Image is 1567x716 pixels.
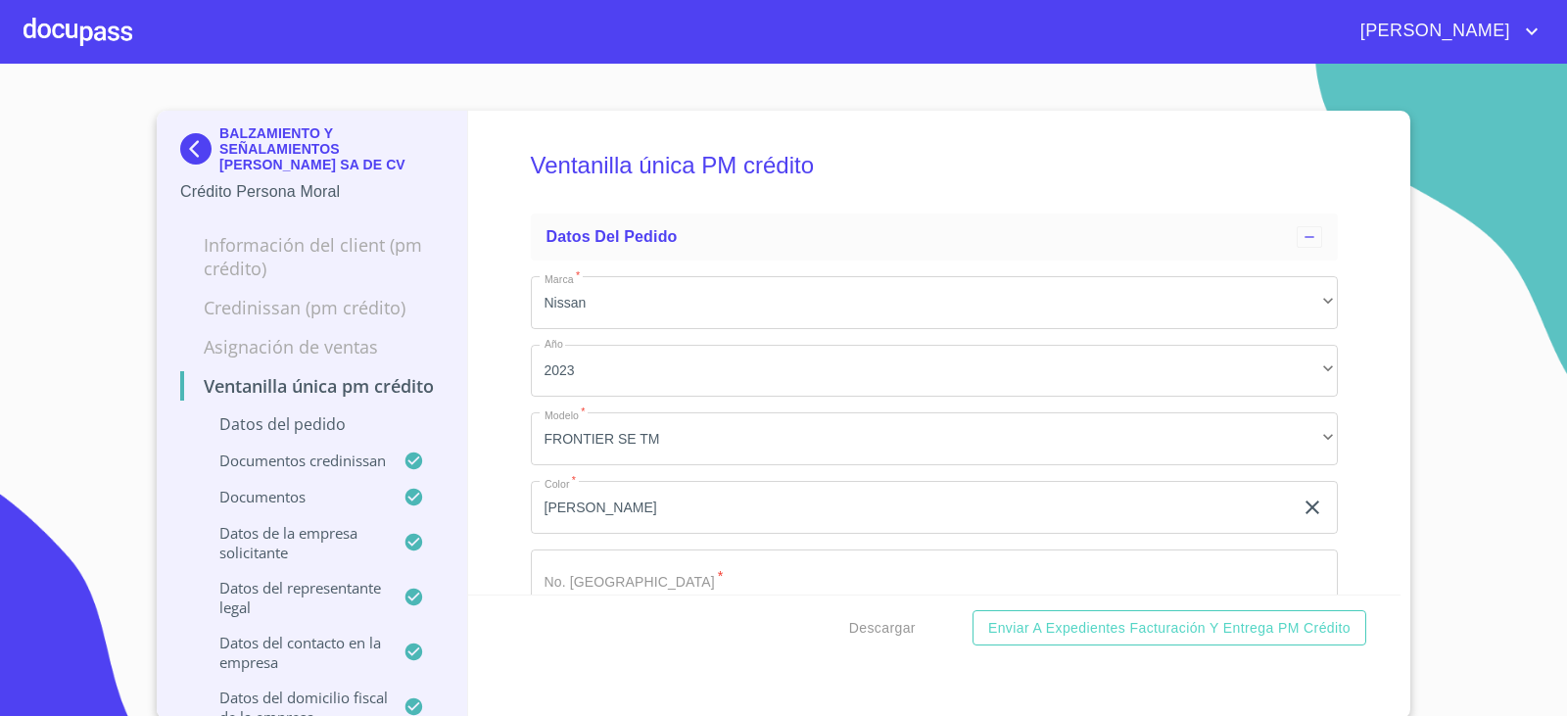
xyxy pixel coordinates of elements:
[546,228,678,245] span: Datos del pedido
[180,125,444,180] div: BALZAMIENTO Y SEÑALAMIENTOS [PERSON_NAME] SA DE CV
[180,451,404,470] p: Documentos CrediNissan
[180,180,444,204] p: Crédito Persona Moral
[180,487,404,506] p: Documentos
[180,633,404,672] p: Datos del contacto en la empresa
[219,125,444,172] p: BALZAMIENTO Y SEÑALAMIENTOS [PERSON_NAME] SA DE CV
[180,523,404,562] p: Datos de la empresa solicitante
[1346,16,1543,47] button: account of current user
[531,412,1339,465] div: FRONTIER SE TM
[531,214,1339,261] div: Datos del pedido
[180,133,219,165] img: Docupass spot blue
[180,296,444,319] p: Credinissan (PM crédito)
[180,578,404,617] p: Datos del representante legal
[180,335,444,358] p: Asignación de Ventas
[531,125,1339,206] h5: Ventanilla única PM crédito
[180,413,444,435] p: Datos del pedido
[180,374,444,398] p: Ventanilla única PM crédito
[180,233,444,280] p: Información del Client (PM crédito)
[988,616,1351,641] span: Enviar a Expedientes Facturación y Entrega PM crédito
[973,610,1366,646] button: Enviar a Expedientes Facturación y Entrega PM crédito
[531,345,1339,398] div: 2023
[849,616,916,641] span: Descargar
[841,610,924,646] button: Descargar
[1301,496,1324,519] button: clear input
[1346,16,1520,47] span: [PERSON_NAME]
[531,276,1339,329] div: Nissan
